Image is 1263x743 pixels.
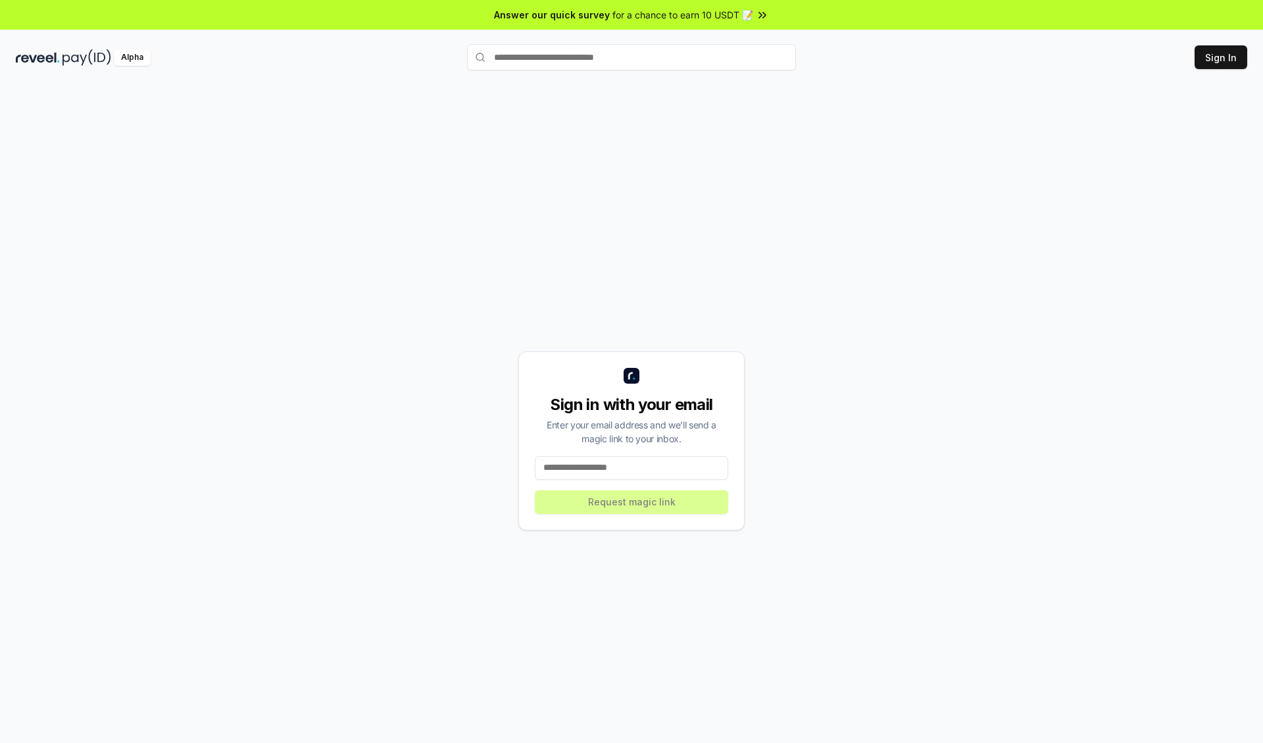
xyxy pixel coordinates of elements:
div: Enter your email address and we’ll send a magic link to your inbox. [535,418,728,446]
div: Alpha [114,49,151,66]
img: logo_small [624,368,639,384]
div: Sign in with your email [535,394,728,415]
button: Sign In [1195,45,1247,69]
img: reveel_dark [16,49,60,66]
img: pay_id [62,49,111,66]
span: Answer our quick survey [494,8,610,22]
span: for a chance to earn 10 USDT 📝 [612,8,753,22]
